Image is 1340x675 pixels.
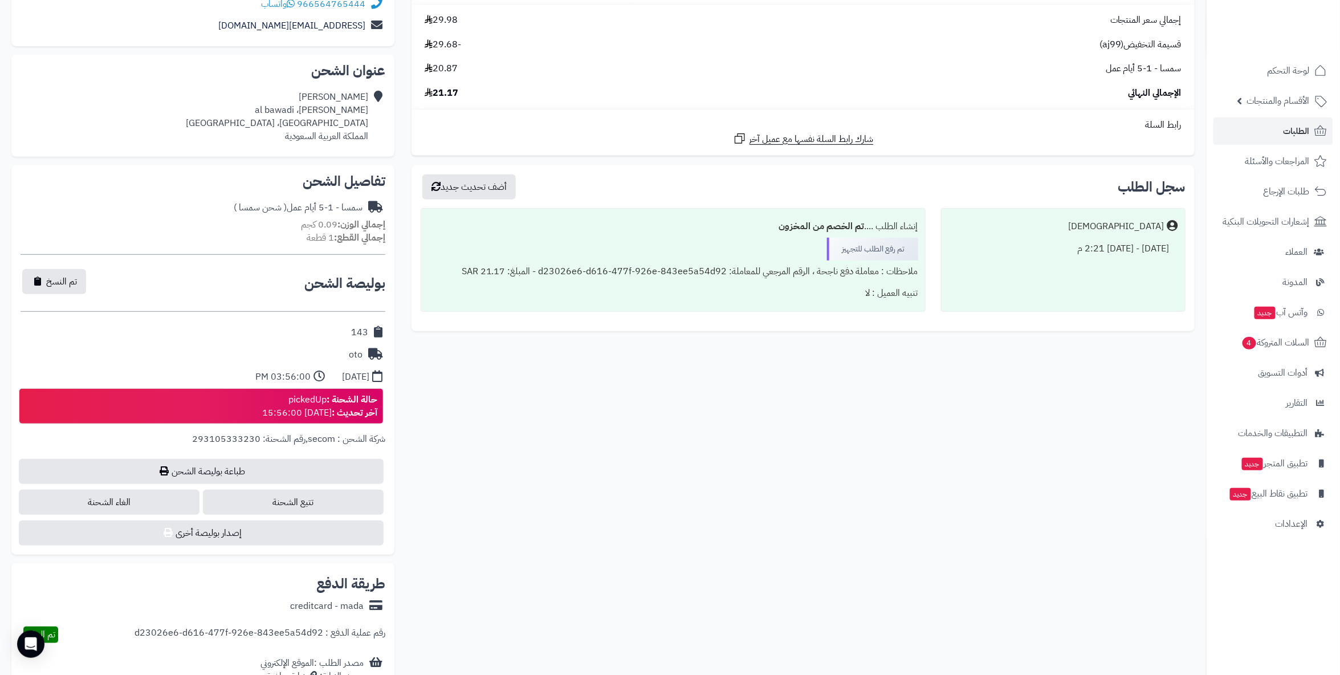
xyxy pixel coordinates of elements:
a: [EMAIL_ADDRESS][DOMAIN_NAME] [218,19,365,32]
span: إشعارات التحويلات البنكية [1223,214,1310,230]
div: 143 [351,326,368,339]
div: تنبيه العميل : لا [428,282,918,304]
div: رقم عملية الدفع : d23026e6-d616-477f-926e-843ee5a54d92 [135,627,385,643]
a: طلبات الإرجاع [1213,178,1333,205]
span: المدونة [1283,274,1308,290]
a: تطبيق نقاط البيعجديد [1213,480,1333,507]
span: شركة الشحن : secom [308,432,385,446]
span: العملاء [1286,244,1308,260]
strong: إجمالي الوزن: [337,218,385,231]
a: المدونة [1213,269,1333,296]
span: لوحة التحكم [1268,63,1310,79]
span: تم الدفع [26,628,55,641]
span: ( شحن سمسا ) [234,201,287,214]
button: تم النسخ [22,269,86,294]
button: أضف تحديث جديد [422,174,516,200]
div: [DATE] [342,371,369,384]
span: إجمالي سعر المنتجات [1110,14,1182,27]
div: pickedUp [DATE] 15:56:00 [262,393,377,420]
h3: سجل الطلب [1118,180,1186,194]
div: , [21,433,385,459]
div: رابط السلة [416,119,1190,132]
span: 20.87 [425,62,458,75]
div: إنشاء الطلب .... [428,215,918,238]
div: ملاحظات : معاملة دفع ناجحة ، الرقم المرجعي للمعاملة: d23026e6-d616-477f-926e-843ee5a54d92 - المبل... [428,261,918,283]
a: لوحة التحكم [1213,57,1333,84]
span: أدوات التسويق [1258,365,1308,381]
a: وآتس آبجديد [1213,299,1333,326]
span: التقارير [1286,395,1308,411]
small: 1 قطعة [307,231,385,245]
div: 03:56:00 PM [255,371,311,384]
h2: بوليصة الشحن [304,276,385,290]
h2: تفاصيل الشحن [21,174,385,188]
a: إشعارات التحويلات البنكية [1213,208,1333,235]
div: سمسا - 1-5 أيام عمل [234,201,363,214]
a: طباعة بوليصة الشحن [19,459,384,484]
b: تم الخصم من المخزون [779,219,865,233]
span: تم النسخ [46,275,77,288]
a: تطبيق المتجرجديد [1213,450,1333,477]
a: الإعدادات [1213,510,1333,538]
span: -29.68 [425,38,461,51]
small: 0.09 كجم [301,218,385,231]
div: Open Intercom Messenger [17,631,44,658]
button: إصدار بوليصة أخرى [19,521,384,546]
span: 4 [1243,337,1256,349]
span: الأقسام والمنتجات [1247,93,1310,109]
div: [DATE] - [DATE] 2:21 م [948,238,1178,260]
a: العملاء [1213,238,1333,266]
span: طلبات الإرجاع [1264,184,1310,200]
span: الغاء الشحنة [19,490,199,515]
span: تطبيق المتجر [1241,456,1308,471]
strong: إجمالي القطع: [334,231,385,245]
span: سمسا - 1-5 أيام عمل [1106,62,1182,75]
div: تم رفع الطلب للتجهيز [827,238,918,261]
div: creditcard - mada [290,600,364,613]
a: السلات المتروكة4 [1213,329,1333,356]
a: أدوات التسويق [1213,359,1333,387]
a: تتبع الشحنة [203,490,384,515]
div: oto [349,348,363,361]
a: التقارير [1213,389,1333,417]
span: الطلبات [1284,123,1310,139]
h2: طريقة الدفع [316,577,385,591]
span: 29.98 [425,14,458,27]
div: [PERSON_NAME] [PERSON_NAME]، al bawadi [GEOGRAPHIC_DATA]، [GEOGRAPHIC_DATA] المملكة العربية السعودية [186,91,368,143]
h2: عنوان الشحن [21,64,385,78]
a: التطبيقات والخدمات [1213,420,1333,447]
span: المراجعات والأسئلة [1245,153,1310,169]
span: جديد [1255,307,1276,319]
span: رقم الشحنة: 293105333230 [192,432,306,446]
span: الإعدادات [1276,516,1308,532]
span: تطبيق نقاط البيع [1229,486,1308,502]
img: logo-2.png [1262,29,1329,53]
strong: حالة الشحنة : [327,393,377,406]
span: قسيمة التخفيض(aj99) [1099,38,1182,51]
a: المراجعات والأسئلة [1213,148,1333,175]
a: الطلبات [1213,117,1333,145]
span: جديد [1230,488,1251,501]
span: السلات المتروكة [1241,335,1310,351]
strong: آخر تحديث : [332,406,377,420]
span: 21.17 [425,87,458,100]
a: شارك رابط السلة نفسها مع عميل آخر [733,132,874,146]
span: جديد [1242,458,1263,470]
span: الإجمالي النهائي [1129,87,1182,100]
span: وآتس آب [1253,304,1308,320]
span: شارك رابط السلة نفسها مع عميل آخر [750,133,874,146]
div: [DEMOGRAPHIC_DATA] [1068,220,1164,233]
span: التطبيقات والخدمات [1239,425,1308,441]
